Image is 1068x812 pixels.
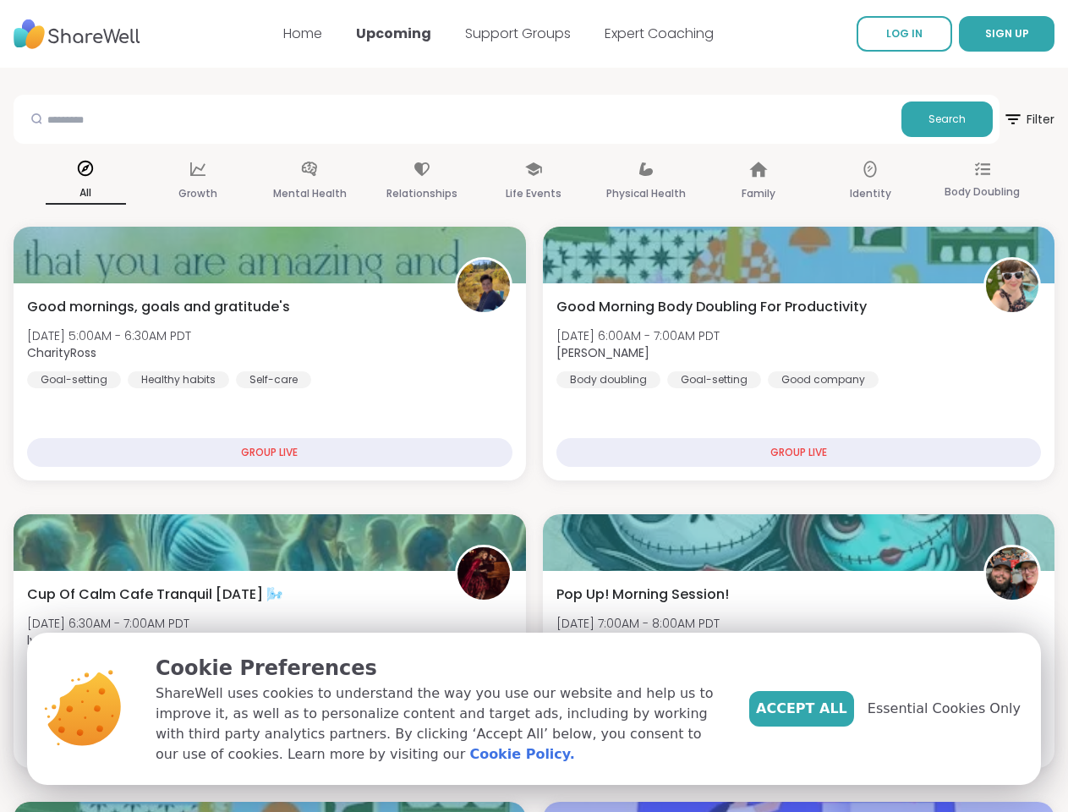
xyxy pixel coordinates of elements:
p: ShareWell uses cookies to understand the way you use our website and help us to improve it, as we... [156,683,722,765]
a: LOG IN [857,16,952,52]
div: GROUP LIVE [556,438,1042,467]
span: [DATE] 6:30AM - 7:00AM PDT [27,615,189,632]
button: Accept All [749,691,854,727]
span: Essential Cookies Only [868,699,1021,719]
button: Filter [1003,95,1054,144]
p: Relationships [386,184,457,204]
span: [DATE] 6:00AM - 7:00AM PDT [556,327,720,344]
span: Pop Up! Morning Session! [556,584,729,605]
span: Search [928,112,966,127]
b: CharityRoss [27,344,96,361]
span: SIGN UP [985,26,1029,41]
b: [PERSON_NAME] [556,344,649,361]
p: Growth [178,184,217,204]
a: Cookie Policy. [469,744,574,765]
span: Accept All [756,699,847,719]
a: Upcoming [356,24,431,43]
span: Cup Of Calm Cafe Tranquil [DATE] 🌬️ [27,584,283,605]
div: Goal-setting [27,371,121,388]
p: Physical Health [606,184,686,204]
img: lyssa [457,547,510,600]
span: LOG IN [886,26,923,41]
div: Self-care [236,371,311,388]
button: Search [901,101,993,137]
p: All [46,183,126,205]
span: [DATE] 5:00AM - 6:30AM PDT [27,327,191,344]
p: Family [742,184,775,204]
p: Identity [850,184,891,204]
p: Cookie Preferences [156,653,722,683]
a: Support Groups [465,24,571,43]
img: CharityRoss [457,260,510,312]
b: lyssa [27,632,56,649]
p: Life Events [506,184,561,204]
button: SIGN UP [959,16,1054,52]
img: Adrienne_QueenOfTheDawn [986,260,1038,312]
div: Goal-setting [667,371,761,388]
p: Mental Health [273,184,347,204]
a: Home [283,24,322,43]
div: Body doubling [556,371,660,388]
p: Body Doubling [945,182,1020,202]
img: ShareWell Nav Logo [14,11,140,58]
img: Dom_F [986,547,1038,600]
a: Expert Coaching [605,24,714,43]
span: Good mornings, goals and gratitude's [27,297,290,317]
span: Good Morning Body Doubling For Productivity [556,297,867,317]
div: GROUP LIVE [27,438,512,467]
b: Dom_F [556,632,599,649]
div: Good company [768,371,879,388]
span: Filter [1003,99,1054,140]
div: Healthy habits [128,371,229,388]
span: [DATE] 7:00AM - 8:00AM PDT [556,615,720,632]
